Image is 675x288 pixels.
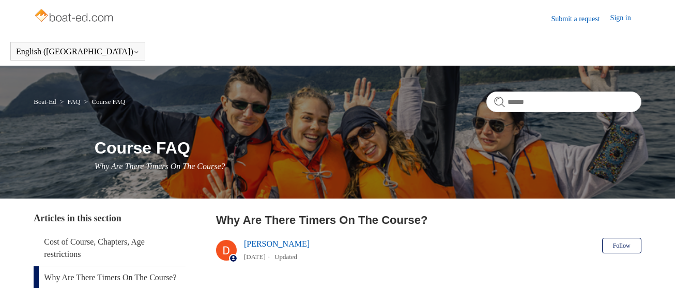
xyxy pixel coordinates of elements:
a: Submit a request [551,13,610,24]
li: FAQ [58,98,82,105]
a: Sign in [610,12,641,25]
h1: Course FAQ [95,135,641,160]
img: Boat-Ed Help Center home page [34,6,116,27]
input: Search [486,92,641,112]
a: Course FAQ [91,98,125,105]
a: [PERSON_NAME] [244,239,310,248]
button: English ([GEOGRAPHIC_DATA]) [16,47,140,56]
span: Articles in this section [34,213,121,223]
a: Cost of Course, Chapters, Age restrictions [34,231,186,266]
time: 04/08/2025, 11:58 [244,253,266,261]
li: Course FAQ [82,98,126,105]
button: Follow Article [602,238,641,253]
h2: Why Are There Timers On The Course? [216,211,641,229]
span: Why Are There Timers On The Course? [95,162,225,171]
li: Updated [274,253,297,261]
a: FAQ [67,98,80,105]
li: Boat-Ed [34,98,58,105]
a: Boat-Ed [34,98,56,105]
